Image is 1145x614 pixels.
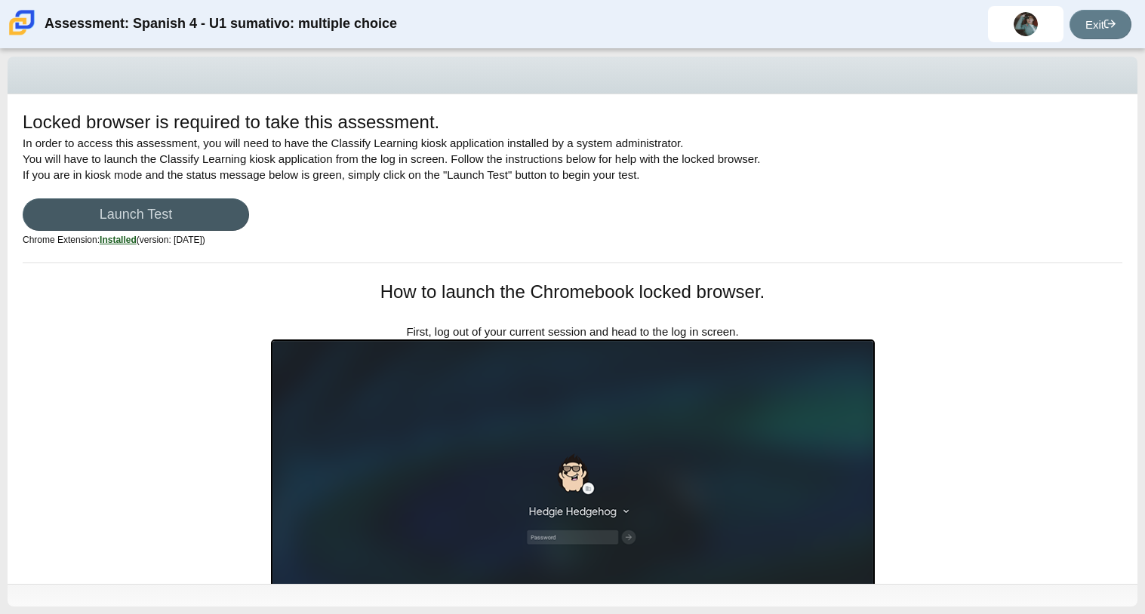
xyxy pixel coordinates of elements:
div: In order to access this assessment, you will need to have the Classify Learning kiosk application... [23,109,1122,262]
a: Carmen School of Science & Technology [6,28,38,41]
img: Carmen School of Science & Technology [6,7,38,38]
a: Exit [1070,10,1131,39]
small: Chrome Extension: [23,235,205,245]
h1: How to launch the Chromebook locked browser. [271,279,875,305]
u: Installed [100,235,137,245]
a: Launch Test [23,198,249,231]
div: Assessment: Spanish 4 - U1 sumativo: multiple choice [45,6,397,42]
span: (version: [DATE]) [100,235,205,245]
h1: Locked browser is required to take this assessment. [23,109,439,135]
img: jessica.carrillo.SztyAc [1014,12,1038,36]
